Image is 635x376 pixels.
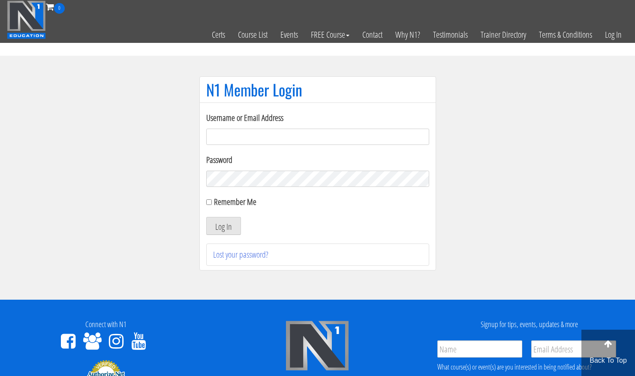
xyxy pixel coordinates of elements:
[533,14,599,56] a: Terms & Conditions
[213,249,268,260] a: Lost your password?
[205,14,232,56] a: Certs
[274,14,304,56] a: Events
[437,362,616,372] div: What course(s) or event(s) are you interested in being notified about?
[7,0,46,39] img: n1-education
[54,3,65,14] span: 0
[214,196,256,208] label: Remember Me
[581,355,635,366] p: Back To Top
[389,14,427,56] a: Why N1?
[304,14,356,56] a: FREE Course
[232,14,274,56] a: Course List
[206,81,429,98] h1: N1 Member Login
[356,14,389,56] a: Contact
[599,14,628,56] a: Log In
[437,340,522,358] input: Name
[6,320,205,329] h4: Connect with N1
[427,14,474,56] a: Testimonials
[206,111,429,124] label: Username or Email Address
[206,217,241,235] button: Log In
[474,14,533,56] a: Trainer Directory
[430,320,629,329] h4: Signup for tips, events, updates & more
[531,340,616,358] input: Email Address
[206,153,429,166] label: Password
[46,1,65,12] a: 0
